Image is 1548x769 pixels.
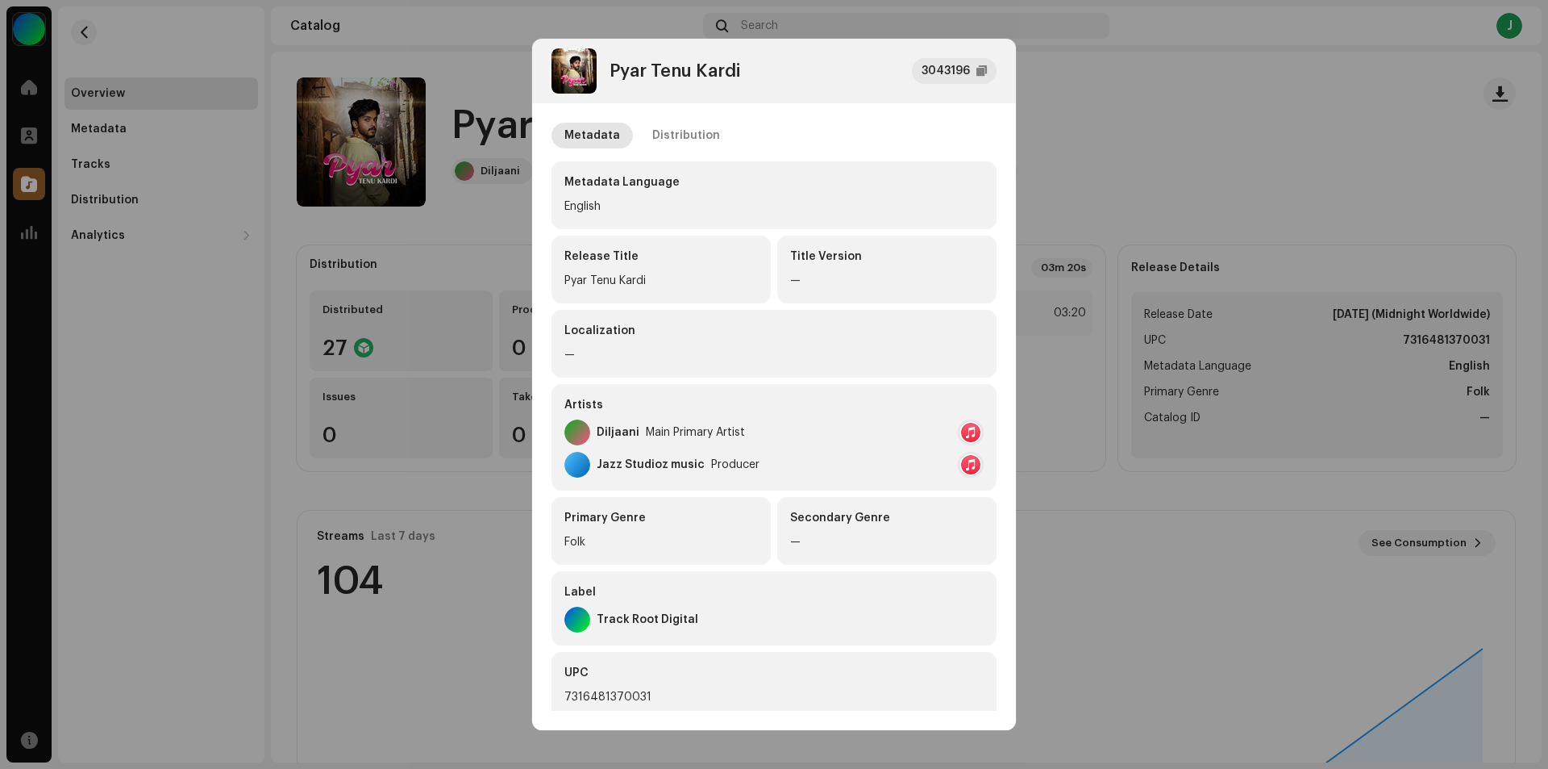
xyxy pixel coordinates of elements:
div: Producer [711,458,759,471]
div: — [790,533,984,552]
div: Folk [564,533,758,552]
div: Diljaani [597,426,639,439]
div: Track Root Digital [597,613,698,626]
div: English [564,197,984,216]
div: Label [564,584,984,600]
div: Secondary Genre [790,510,984,526]
div: Pyar Tenu Kardi [564,271,758,290]
div: Metadata [564,123,620,148]
div: Pyar Tenu Kardi [610,61,741,81]
div: Localization [564,323,984,339]
div: — [790,271,984,290]
div: 3043196 [922,61,970,81]
div: Jazz Studioz music [597,458,705,471]
div: — [564,345,984,365]
div: UPC [564,665,984,681]
div: 7316481370031 [564,688,984,707]
div: Release Title [564,249,758,265]
div: Primary Genre [564,510,758,526]
div: Title Version [790,249,984,265]
img: 0a53b1db-5b62-44ca-ae21-446ab817fc6c [551,48,597,94]
div: Distribution [652,123,720,148]
div: Metadata Language [564,174,984,190]
div: Artists [564,397,984,413]
div: Main Primary Artist [646,426,745,439]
